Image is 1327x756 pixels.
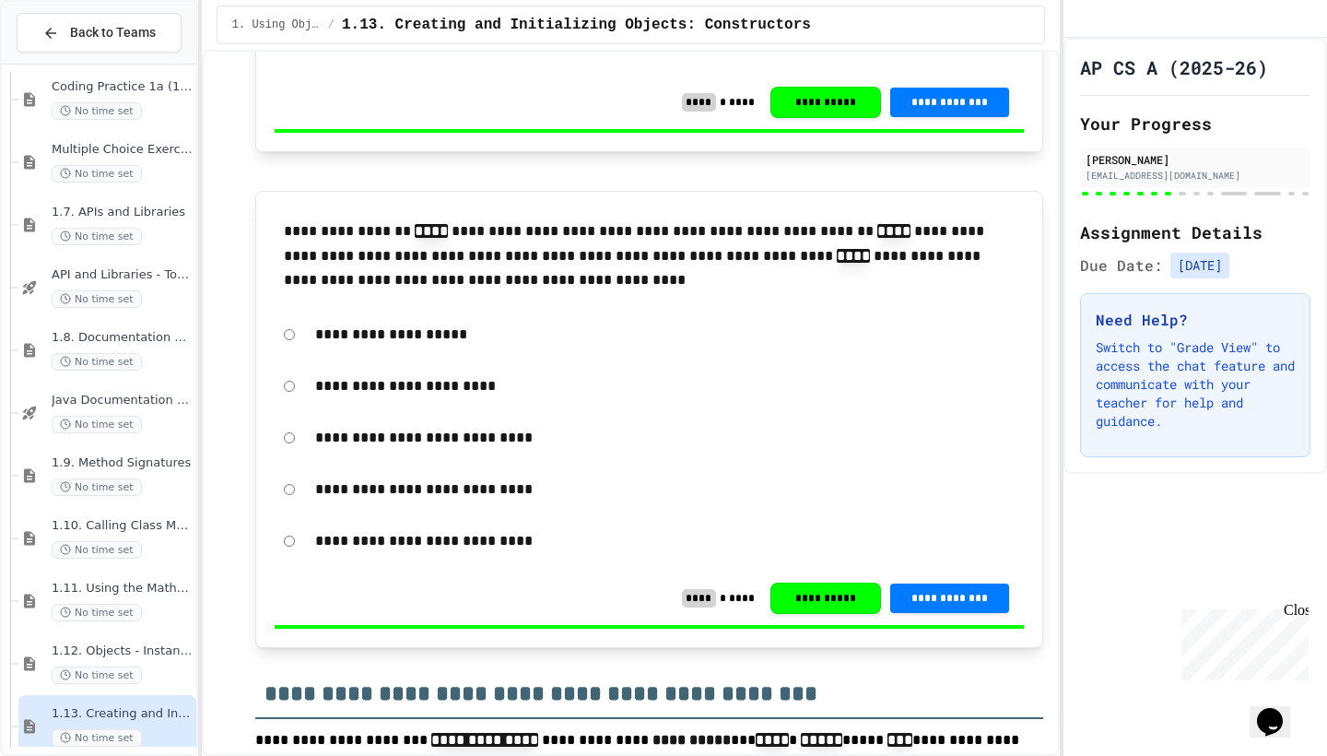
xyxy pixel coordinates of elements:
[52,290,142,308] span: No time set
[1096,309,1295,331] h3: Need Help?
[1250,682,1309,738] iframe: chat widget
[52,729,142,747] span: No time set
[70,23,156,42] span: Back to Teams
[52,102,142,120] span: No time set
[52,142,193,158] span: Multiple Choice Exercises for Unit 1a (1.1-1.6)
[52,644,193,659] span: 1.12. Objects - Instances of Classes
[342,14,811,36] span: 1.13. Creating and Initializing Objects: Constructors
[1096,338,1295,431] p: Switch to "Grade View" to access the chat feature and communicate with your teacher for help and ...
[52,455,193,471] span: 1.9. Method Signatures
[52,416,142,433] span: No time set
[7,7,127,117] div: Chat with us now!Close
[1080,111,1310,136] h2: Your Progress
[1170,253,1229,278] span: [DATE]
[52,228,142,245] span: No time set
[52,165,142,183] span: No time set
[52,330,193,346] span: 1.8. Documentation with Comments and Preconditions
[328,18,335,32] span: /
[1080,219,1310,245] h2: Assignment Details
[52,205,193,220] span: 1.7. APIs and Libraries
[52,518,193,534] span: 1.10. Calling Class Methods
[1080,54,1268,80] h1: AP CS A (2025-26)
[52,79,193,95] span: Coding Practice 1a (1.1-1.6)
[52,393,193,408] span: Java Documentation with Comments - Topic 1.8
[1086,169,1305,183] div: [EMAIL_ADDRESS][DOMAIN_NAME]
[52,581,193,597] span: 1.11. Using the Math Class
[1080,254,1163,277] span: Due Date:
[52,353,142,371] span: No time set
[52,604,142,621] span: No time set
[1086,151,1305,168] div: [PERSON_NAME]
[52,267,193,283] span: API and Libraries - Topic 1.7
[52,541,142,559] span: No time set
[1174,602,1309,680] iframe: chat widget
[52,667,142,684] span: No time set
[52,478,142,496] span: No time set
[52,706,193,722] span: 1.13. Creating and Initializing Objects: Constructors
[232,18,321,32] span: 1. Using Objects and Methods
